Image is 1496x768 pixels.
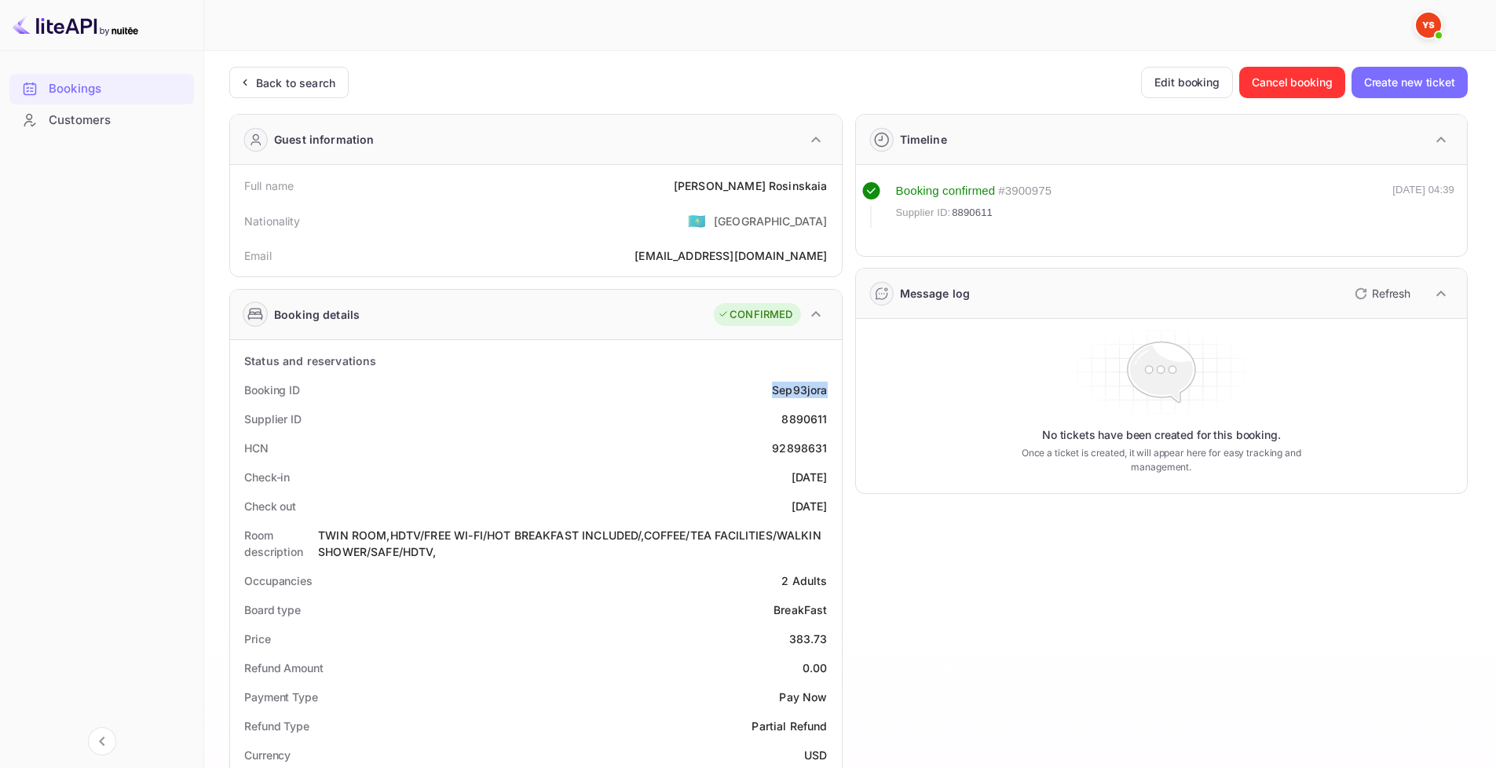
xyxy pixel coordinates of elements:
div: TWIN ROOM,HDTV/FREE WI-FI/HOT BREAKFAST INCLUDED/,COFFEE/TEA FACILITIES/WALKIN SHOWER/SAFE/HDTV, [318,527,827,560]
div: CONFIRMED [718,307,792,323]
div: [EMAIL_ADDRESS][DOMAIN_NAME] [635,247,827,264]
div: 92898631 [772,440,827,456]
div: Board type [244,602,301,618]
a: Bookings [9,74,194,103]
div: [DATE] 04:39 [1392,182,1454,228]
button: Collapse navigation [88,727,116,755]
div: Partial Refund [752,718,827,734]
span: Supplier ID: [896,205,951,221]
div: USD [804,747,827,763]
div: # 3900975 [998,182,1052,200]
span: United States [688,207,706,235]
div: Payment Type [244,689,318,705]
div: [DATE] [792,469,828,485]
div: 8890611 [781,411,827,427]
div: Bookings [49,80,186,98]
div: Check out [244,498,296,514]
p: Once a ticket is created, it will appear here for easy tracking and management. [997,446,1326,474]
div: HCN [244,440,269,456]
div: Check-in [244,469,290,485]
div: BreakFast [774,602,827,618]
div: Back to search [256,75,335,91]
button: Cancel booking [1239,67,1345,98]
p: No tickets have been created for this booking. [1042,427,1281,443]
div: Price [244,631,271,647]
div: [PERSON_NAME] Rosinskaia [674,177,828,194]
div: [DATE] [792,498,828,514]
div: Email [244,247,272,264]
div: Refund Amount [244,660,324,676]
div: Room description [244,527,318,560]
button: Refresh [1345,281,1417,306]
div: Booking details [274,306,360,323]
div: Sep93jora [772,382,827,398]
div: 0.00 [803,660,828,676]
div: Refund Type [244,718,309,734]
a: Customers [9,105,194,134]
button: Create new ticket [1352,67,1468,98]
span: 8890611 [952,205,993,221]
div: Booking ID [244,382,300,398]
div: Timeline [900,131,947,148]
div: Nationality [244,213,301,229]
div: Bookings [9,74,194,104]
div: Currency [244,747,291,763]
div: Customers [9,105,194,136]
div: Message log [900,285,971,302]
div: Supplier ID [244,411,302,427]
div: Guest information [274,131,375,148]
div: Booking confirmed [896,182,996,200]
div: Status and reservations [244,353,376,369]
div: Occupancies [244,572,313,589]
div: Pay Now [779,689,827,705]
button: Edit booking [1141,67,1233,98]
img: LiteAPI logo [13,13,138,38]
div: 383.73 [789,631,828,647]
div: 2 Adults [781,572,827,589]
div: Full name [244,177,294,194]
div: Customers [49,112,186,130]
p: Refresh [1372,285,1410,302]
img: Yandex Support [1416,13,1441,38]
div: [GEOGRAPHIC_DATA] [714,213,828,229]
